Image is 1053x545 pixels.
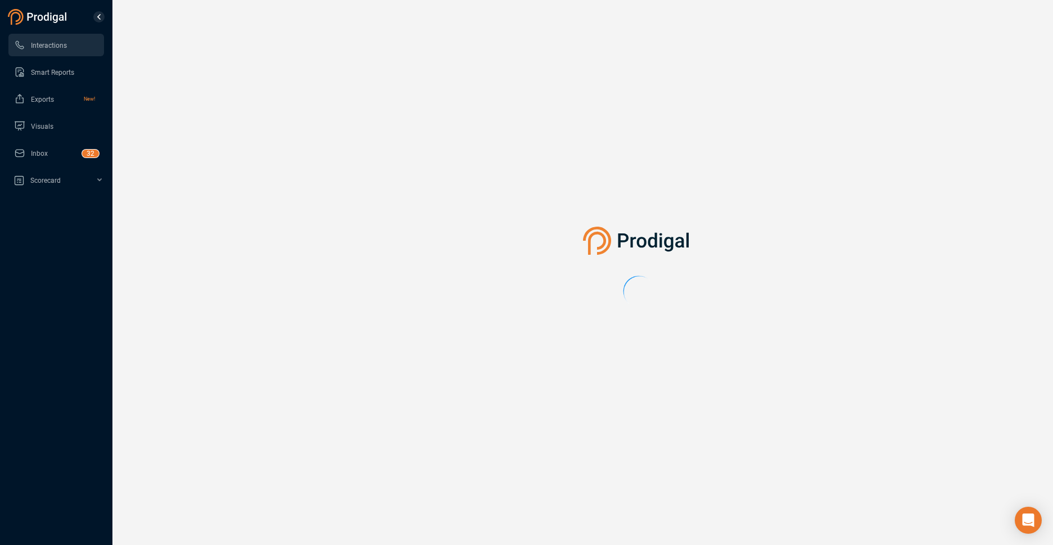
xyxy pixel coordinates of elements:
[14,34,95,56] a: Interactions
[31,150,48,157] span: Inbox
[31,96,54,103] span: Exports
[31,42,67,49] span: Interactions
[87,150,91,161] p: 3
[30,177,61,184] span: Scorecard
[8,61,104,83] li: Smart Reports
[84,88,95,110] span: New!
[8,88,104,110] li: Exports
[8,9,70,25] img: prodigal-logo
[31,123,53,130] span: Visuals
[91,150,94,161] p: 2
[14,142,95,164] a: Inbox
[31,69,74,76] span: Smart Reports
[82,150,99,157] sup: 32
[8,115,104,137] li: Visuals
[1015,507,1042,534] div: Open Intercom Messenger
[8,142,104,164] li: Inbox
[14,115,95,137] a: Visuals
[8,34,104,56] li: Interactions
[583,227,695,255] img: prodigal-logo
[14,88,95,110] a: ExportsNew!
[14,61,95,83] a: Smart Reports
